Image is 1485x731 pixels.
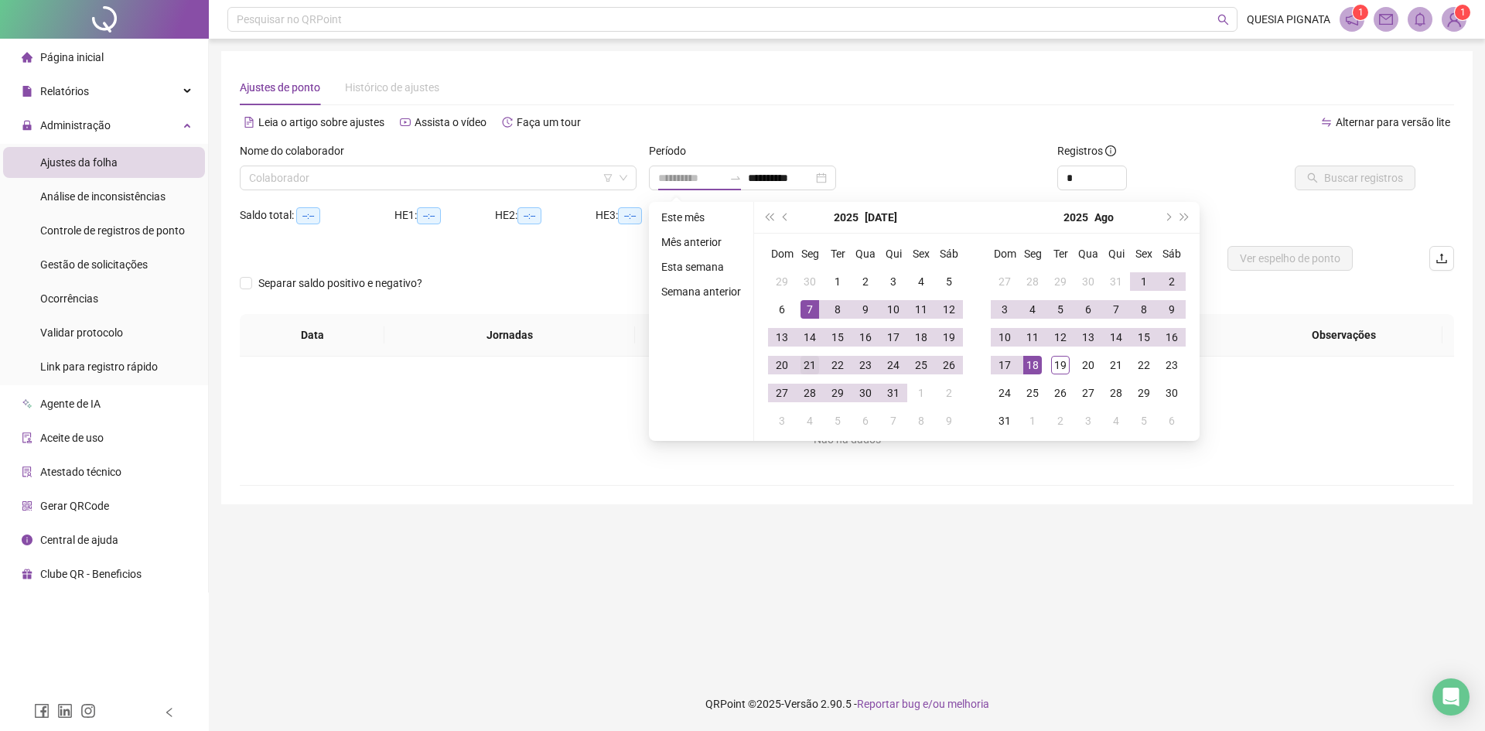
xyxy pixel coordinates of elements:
div: 29 [1051,272,1070,291]
td: 2025-08-03 [991,295,1019,323]
td: 2025-07-01 [824,268,852,295]
span: swap-right [729,172,742,184]
div: 7 [884,412,903,430]
td: 2025-07-08 [824,295,852,323]
div: 2 [1162,272,1181,291]
div: HE 1: [394,207,495,224]
span: youtube [400,117,411,128]
div: 30 [801,272,819,291]
th: Sex [907,240,935,268]
td: 2025-08-09 [935,407,963,435]
div: 3 [773,412,791,430]
td: 2025-08-14 [1102,323,1130,351]
td: 2025-07-05 [935,268,963,295]
div: 28 [801,384,819,402]
span: Administração [40,119,111,132]
span: Gerar QRCode [40,500,109,512]
div: 31 [1107,272,1125,291]
td: 2025-08-08 [1130,295,1158,323]
span: Faça um tour [517,116,581,128]
td: 2025-09-02 [1046,407,1074,435]
td: 2025-06-30 [796,268,824,295]
div: 11 [1023,328,1042,347]
div: 6 [773,300,791,319]
div: 17 [884,328,903,347]
td: 2025-07-09 [852,295,879,323]
span: solution [22,466,32,477]
td: 2025-07-30 [1074,268,1102,295]
td: 2025-07-06 [768,295,796,323]
td: 2025-07-31 [1102,268,1130,295]
th: Observações [1245,314,1442,357]
td: 2025-07-31 [879,379,907,407]
span: swap [1321,117,1332,128]
td: 2025-07-28 [1019,268,1046,295]
div: 25 [912,356,930,374]
div: 31 [995,412,1014,430]
span: Separar saldo positivo e negativo? [252,275,428,292]
label: Nome do colaborador [240,142,354,159]
button: super-next-year [1176,202,1193,233]
div: 9 [940,412,958,430]
th: Sex [1130,240,1158,268]
td: 2025-08-03 [768,407,796,435]
td: 2025-08-13 [1074,323,1102,351]
div: 27 [995,272,1014,291]
th: Seg [1019,240,1046,268]
td: 2025-07-02 [852,268,879,295]
span: lock [22,120,32,131]
td: 2025-08-27 [1074,379,1102,407]
span: Análise de inconsistências [40,190,166,203]
div: 9 [1162,300,1181,319]
span: Ocorrências [40,292,98,305]
th: Sáb [1158,240,1186,268]
span: audit [22,432,32,443]
span: Assista o vídeo [415,116,486,128]
td: 2025-07-11 [907,295,935,323]
div: 14 [801,328,819,347]
div: 29 [773,272,791,291]
td: 2025-08-07 [879,407,907,435]
span: gift [22,569,32,579]
div: 7 [801,300,819,319]
td: 2025-08-18 [1019,351,1046,379]
span: Validar protocolo [40,326,123,339]
div: 27 [773,384,791,402]
span: instagram [80,703,96,719]
td: 2025-08-12 [1046,323,1074,351]
td: 2025-08-25 [1019,379,1046,407]
td: 2025-07-20 [768,351,796,379]
td: 2025-07-26 [935,351,963,379]
span: Link para registro rápido [40,360,158,373]
td: 2025-08-20 [1074,351,1102,379]
th: Jornadas [384,314,635,357]
td: 2025-07-03 [879,268,907,295]
td: 2025-07-21 [796,351,824,379]
li: Mês anterior [655,233,747,251]
div: 26 [940,356,958,374]
span: file [22,86,32,97]
span: Aceite de uso [40,432,104,444]
span: Ajustes de ponto [240,81,320,94]
th: Qui [1102,240,1130,268]
button: month panel [1094,202,1114,233]
button: year panel [1063,202,1088,233]
td: 2025-09-01 [1019,407,1046,435]
li: Semana anterior [655,282,747,301]
th: Ter [824,240,852,268]
td: 2025-08-28 [1102,379,1130,407]
sup: Atualize o seu contato no menu Meus Dados [1455,5,1470,20]
div: 15 [828,328,847,347]
span: Reportar bug e/ou melhoria [857,698,989,710]
span: Clube QR - Beneficios [40,568,142,580]
td: 2025-07-10 [879,295,907,323]
button: super-prev-year [760,202,777,233]
div: 18 [912,328,930,347]
div: 27 [1079,384,1098,402]
th: Dom [768,240,796,268]
td: 2025-08-02 [1158,268,1186,295]
div: 1 [1135,272,1153,291]
td: 2025-07-29 [1046,268,1074,295]
td: 2025-07-15 [824,323,852,351]
td: 2025-08-29 [1130,379,1158,407]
